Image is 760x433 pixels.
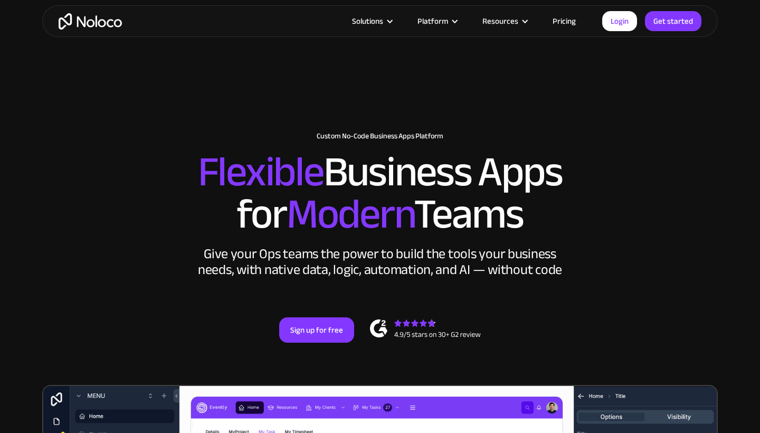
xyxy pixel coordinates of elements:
[287,175,414,253] span: Modern
[352,14,383,28] div: Solutions
[59,13,122,30] a: home
[645,11,701,31] a: Get started
[469,14,539,28] div: Resources
[404,14,469,28] div: Platform
[198,133,324,211] span: Flexible
[53,151,707,236] h2: Business Apps for Teams
[339,14,404,28] div: Solutions
[482,14,518,28] div: Resources
[602,11,637,31] a: Login
[53,132,707,140] h1: Custom No-Code Business Apps Platform
[417,14,448,28] div: Platform
[539,14,589,28] a: Pricing
[279,317,354,343] a: Sign up for free
[195,246,565,278] div: Give your Ops teams the power to build the tools your business needs, with native data, logic, au...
